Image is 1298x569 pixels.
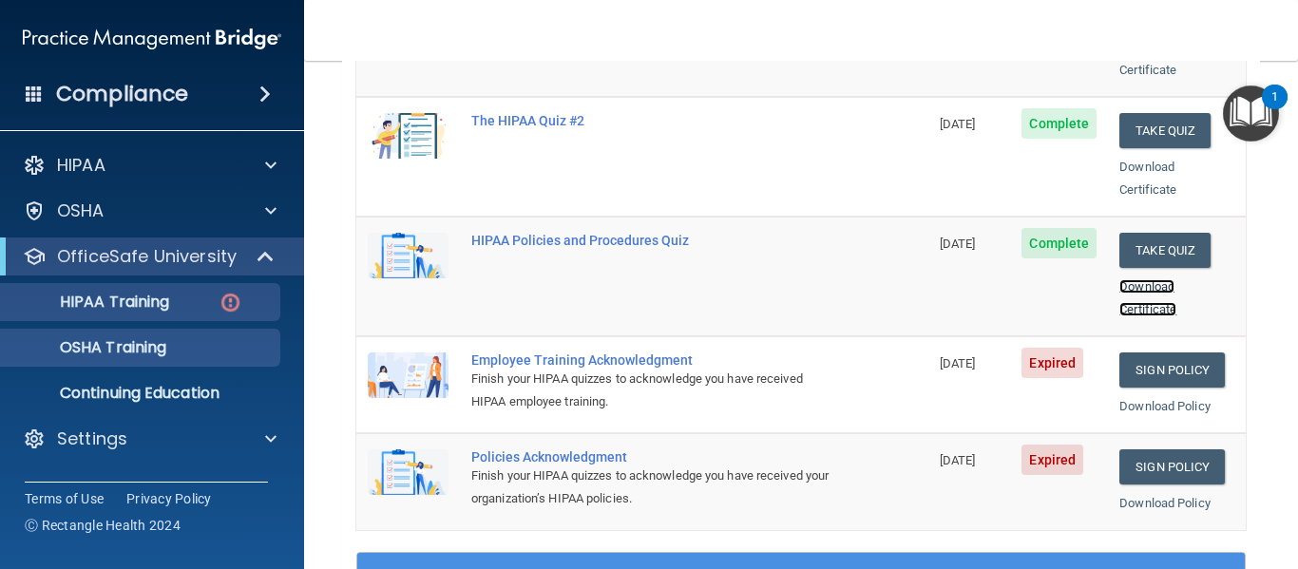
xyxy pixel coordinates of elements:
div: Finish your HIPAA quizzes to acknowledge you have received your organization’s HIPAA policies. [471,465,833,510]
span: [DATE] [940,237,976,251]
button: Take Quiz [1119,113,1211,148]
img: danger-circle.6113f641.png [219,291,242,314]
span: Complete [1021,108,1097,139]
a: Sign Policy [1119,352,1225,388]
span: [DATE] [940,453,976,467]
p: HIPAA [57,154,105,177]
p: Continuing Education [12,384,272,403]
p: HIPAA Training [12,293,169,312]
h4: Compliance [56,81,188,107]
div: The HIPAA Quiz #2 [471,113,833,128]
img: PMB logo [23,20,281,58]
span: Expired [1021,348,1083,378]
a: Settings [23,427,277,450]
div: Finish your HIPAA quizzes to acknowledge you have received HIPAA employee training. [471,368,833,413]
a: Download Certificate [1119,160,1176,197]
button: Take Quiz [1119,233,1211,268]
a: Privacy Policy [126,489,212,508]
div: Policies Acknowledgment [471,449,833,465]
a: Download Certificate [1119,279,1176,316]
a: OSHA [23,199,277,222]
iframe: Drift Widget Chat Controller [969,434,1275,510]
span: [DATE] [940,356,976,370]
a: HIPAA [23,154,277,177]
a: Download Policy [1119,399,1211,413]
span: [DATE] [940,117,976,131]
button: Open Resource Center, 1 new notification [1223,85,1279,142]
a: Terms of Use [25,489,104,508]
p: OfficeSafe University [57,245,237,268]
span: Complete [1021,228,1097,258]
div: HIPAA Policies and Procedures Quiz [471,233,833,248]
a: Download Certificate [1119,40,1176,77]
p: OSHA [57,199,105,222]
p: Settings [57,427,127,450]
a: OfficeSafe University [23,245,276,268]
span: Ⓒ Rectangle Health 2024 [25,516,181,535]
p: OSHA Training [12,338,166,357]
div: 1 [1271,97,1278,122]
div: Employee Training Acknowledgment [471,352,833,368]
